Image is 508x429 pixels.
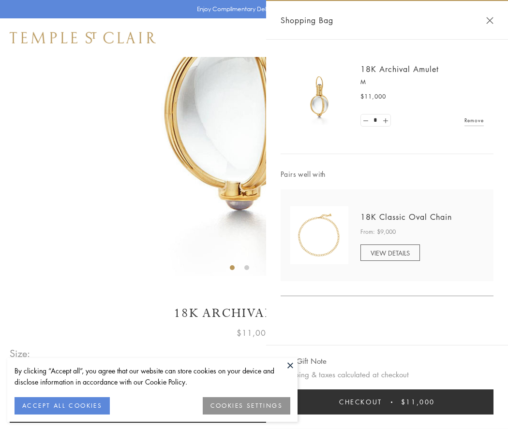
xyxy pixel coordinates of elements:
[486,17,493,24] button: Close Shopping Bag
[360,64,439,74] a: 18K Archival Amulet
[290,206,348,264] img: N88865-OV18
[464,115,484,126] a: Remove
[371,248,410,257] span: VIEW DETAILS
[237,327,271,339] span: $11,000
[339,397,382,407] span: Checkout
[281,369,493,381] p: Shipping & taxes calculated at checkout
[401,397,435,407] span: $11,000
[203,397,290,415] button: COOKIES SETTINGS
[380,114,390,127] a: Set quantity to 2
[360,92,386,101] span: $11,000
[281,169,493,180] span: Pairs well with
[10,305,498,322] h1: 18K Archival Amulet
[281,355,327,367] button: Add Gift Note
[281,389,493,415] button: Checkout $11,000
[281,14,333,27] span: Shopping Bag
[361,114,371,127] a: Set quantity to 0
[360,212,452,222] a: 18K Classic Oval Chain
[360,227,396,237] span: From: $9,000
[10,345,31,361] span: Size:
[360,77,484,87] p: M
[290,68,348,126] img: 18K Archival Amulet
[15,397,110,415] button: ACCEPT ALL COOKIES
[15,365,290,387] div: By clicking “Accept all”, you agree that our website can store cookies on your device and disclos...
[360,244,420,261] a: VIEW DETAILS
[10,32,156,43] img: Temple St. Clair
[197,4,307,14] p: Enjoy Complimentary Delivery & Returns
